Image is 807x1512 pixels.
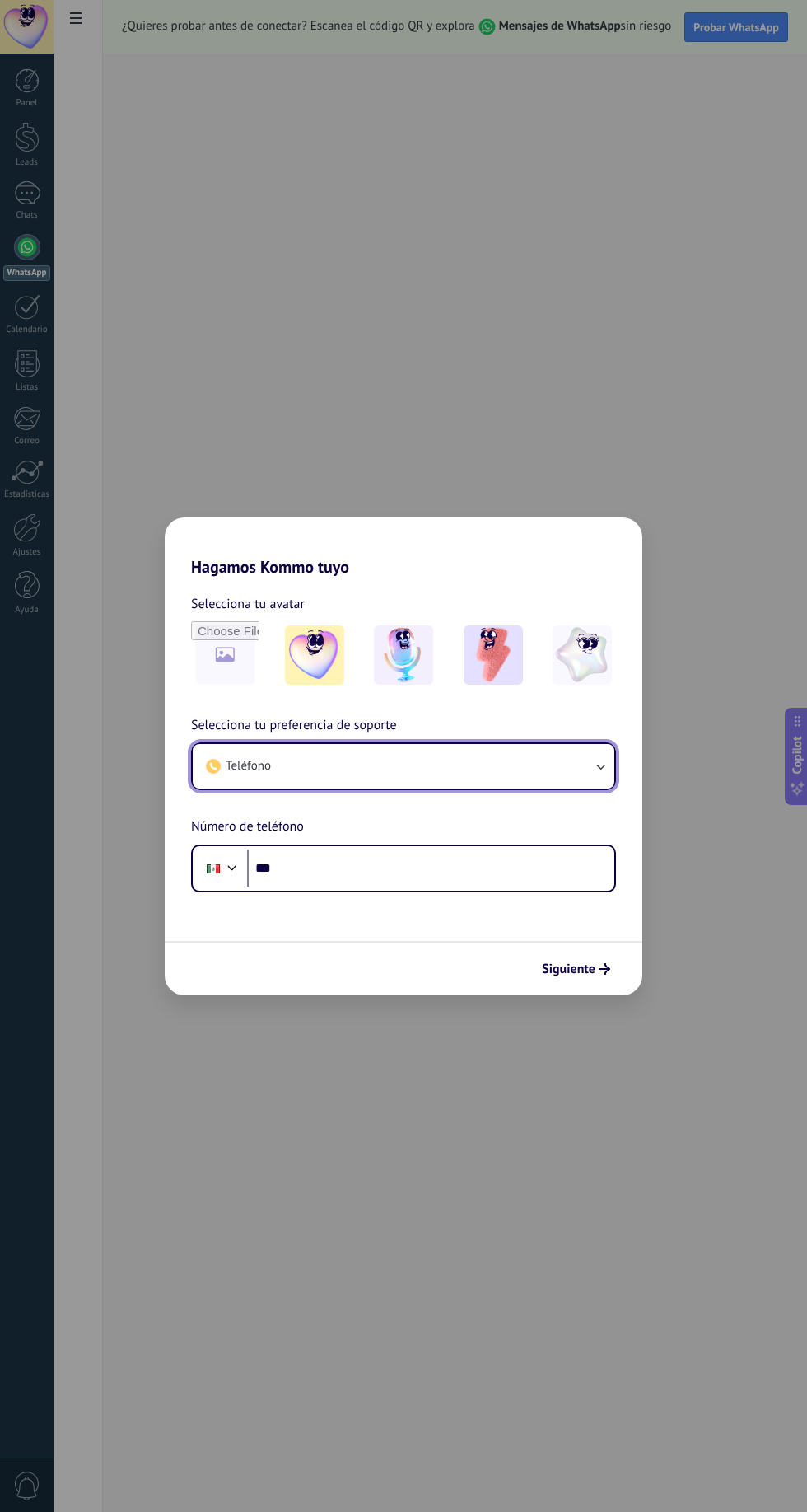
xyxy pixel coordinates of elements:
img: -1.jpeg [285,625,344,685]
span: Teléfono [226,758,271,775]
span: Número de teléfono [191,817,304,838]
img: -2.jpeg [374,625,433,685]
img: -4.jpeg [553,625,612,685]
img: -3.jpeg [464,625,523,685]
h2: Hagamos Kommo tuyo [165,517,642,577]
span: Selecciona tu preferencia de soporte [191,715,397,737]
div: Mexico: + 52 [198,851,229,886]
button: Teléfono [193,744,614,789]
span: Siguiente [542,963,595,975]
span: Selecciona tu avatar [191,593,305,615]
button: Siguiente [534,955,618,983]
